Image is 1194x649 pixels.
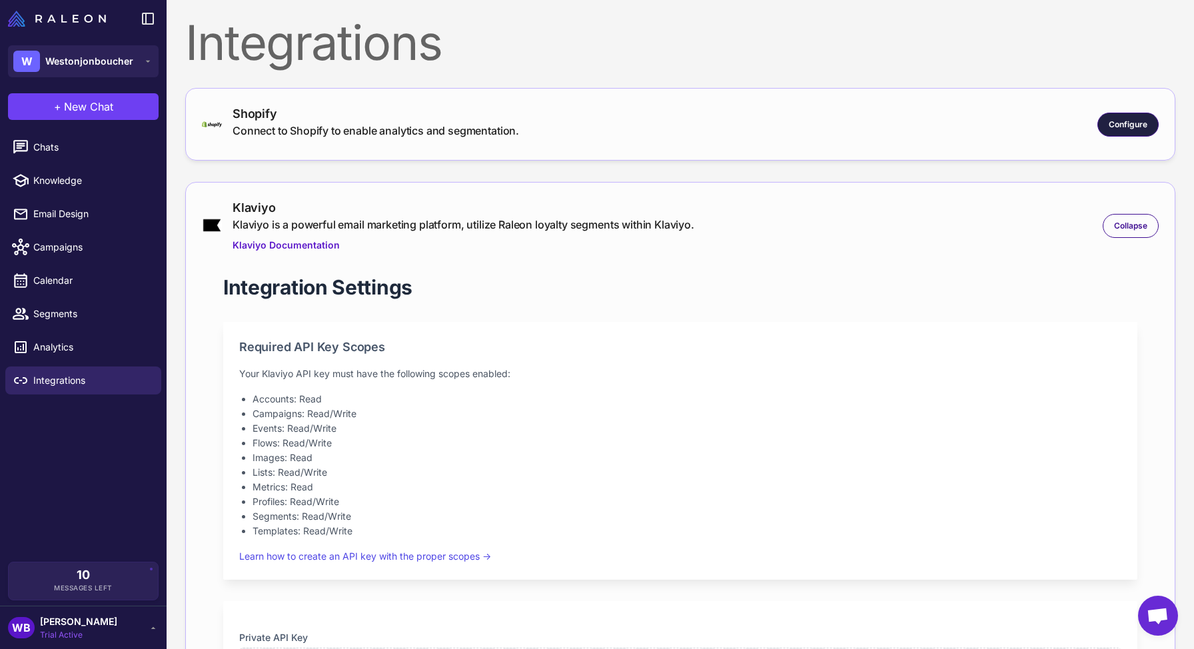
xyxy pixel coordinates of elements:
span: [PERSON_NAME] [40,614,117,629]
li: Campaigns: Read/Write [253,406,1121,421]
span: + [54,99,61,115]
span: New Chat [64,99,113,115]
a: Raleon Logo [8,11,111,27]
li: Metrics: Read [253,480,1121,494]
a: Chats [5,133,161,161]
div: Integrations [185,19,1175,67]
span: Analytics [33,340,151,354]
div: Open chat [1138,596,1178,636]
div: Klaviyo [233,199,694,217]
button: +New Chat [8,93,159,120]
li: Lists: Read/Write [253,465,1121,480]
li: Images: Read [253,450,1121,465]
a: Campaigns [5,233,161,261]
li: Flows: Read/Write [253,436,1121,450]
a: Email Design [5,200,161,228]
label: Private API Key [239,630,1121,645]
h2: Required API Key Scopes [239,338,1121,356]
span: Integrations [33,373,151,388]
span: Westonjonboucher [45,54,133,69]
span: Collapse [1114,220,1147,232]
a: Integrations [5,366,161,394]
span: Segments [33,307,151,321]
a: Learn how to create an API key with the proper scopes → [239,550,491,562]
a: Knowledge [5,167,161,195]
span: Chats [33,140,151,155]
li: Templates: Read/Write [253,524,1121,538]
span: Configure [1109,119,1147,131]
span: Messages Left [54,583,113,593]
div: Shopify [233,105,519,123]
p: Your Klaviyo API key must have the following scopes enabled: [239,366,1121,381]
li: Segments: Read/Write [253,509,1121,524]
div: WB [8,617,35,638]
span: Campaigns [33,240,151,255]
a: Calendar [5,267,161,295]
img: Raleon Logo [8,11,106,27]
a: Analytics [5,333,161,361]
li: Profiles: Read/Write [253,494,1121,509]
div: W [13,51,40,72]
span: Calendar [33,273,151,288]
span: Knowledge [33,173,151,188]
span: 10 [77,569,90,581]
button: WWestonjonboucher [8,45,159,77]
img: klaviyo.png [202,218,222,233]
span: Email Design [33,207,151,221]
li: Events: Read/Write [253,421,1121,436]
a: Klaviyo Documentation [233,238,694,253]
span: Trial Active [40,629,117,641]
li: Accounts: Read [253,392,1121,406]
a: Segments [5,300,161,328]
h1: Integration Settings [223,274,412,301]
img: shopify-logo-primary-logo-456baa801ee66a0a435671082365958316831c9960c480451dd0330bcdae304f.svg [202,121,222,127]
div: Connect to Shopify to enable analytics and segmentation. [233,123,519,139]
div: Klaviyo is a powerful email marketing platform, utilize Raleon loyalty segments within Klaviyo. [233,217,694,233]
